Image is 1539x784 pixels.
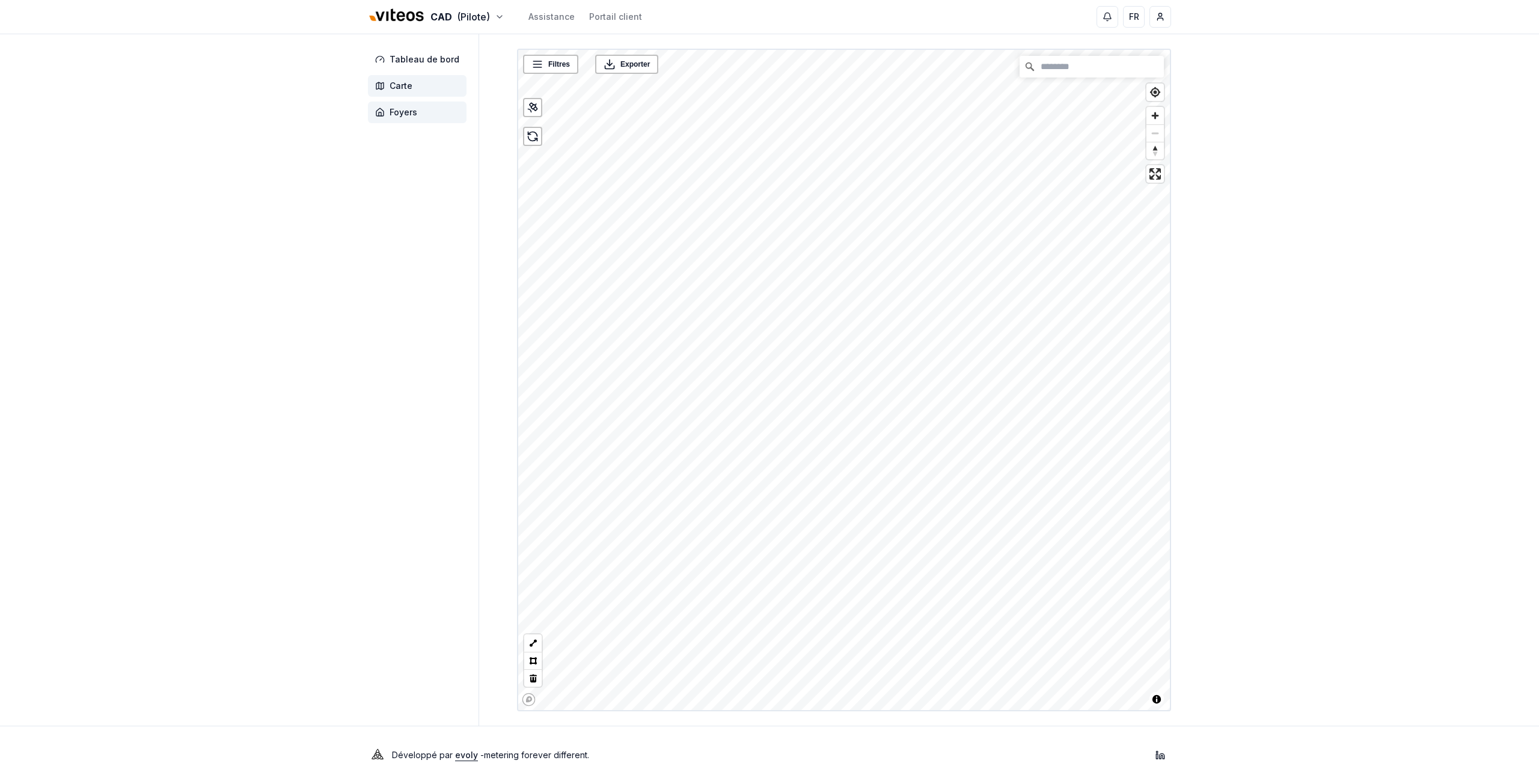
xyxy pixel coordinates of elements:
[524,652,542,669] button: Polygon tool (p)
[589,11,642,23] a: Portail client
[524,634,542,652] button: LineString tool (l)
[368,102,471,123] a: Foyers
[522,693,536,707] a: Mapbox homepage
[1020,56,1164,77] input: Chercher
[368,75,471,97] a: Carte
[1146,165,1164,183] button: Enter fullscreen
[548,58,570,70] span: Filtres
[1146,124,1164,142] button: Zoom out
[1123,6,1145,28] button: FR
[390,106,417,118] span: Foyers
[1146,125,1164,142] span: Zoom out
[620,58,650,70] span: Exporter
[1129,11,1139,23] span: FR
[1146,107,1164,124] button: Zoom in
[430,10,452,24] span: CAD
[1146,84,1164,101] button: Find my location
[368,4,504,30] button: CAD(Pilote)
[528,11,575,23] a: Assistance
[455,750,478,760] a: evoly
[457,10,490,24] span: (Pilote)
[518,50,1172,713] canvas: Map
[392,747,589,764] p: Développé par - metering forever different .
[524,669,542,687] button: Delete
[368,49,471,70] a: Tableau de bord
[368,1,426,30] img: Viteos - CAD Logo
[1146,142,1164,159] button: Reset bearing to north
[390,80,412,92] span: Carte
[368,746,387,765] img: Evoly Logo
[1149,692,1164,707] button: Toggle attribution
[390,53,459,65] span: Tableau de bord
